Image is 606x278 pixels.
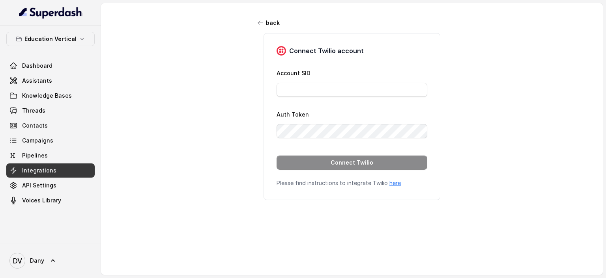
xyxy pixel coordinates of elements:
[6,104,95,118] a: Threads
[389,180,401,186] a: here
[6,178,95,193] a: API Settings
[6,74,95,88] a: Assistants
[19,6,82,19] img: light.svg
[22,137,53,145] span: Campaigns
[6,119,95,133] a: Contacts
[22,167,56,174] span: Integrations
[6,59,95,73] a: Dashboard
[6,32,95,46] button: Education Vertical
[22,182,56,189] span: API Settings
[22,107,45,115] span: Threads
[277,179,427,187] p: Please find instructions to integrate Twilio
[6,250,95,272] a: Dany
[22,62,52,70] span: Dashboard
[277,111,309,118] label: Auth Token
[30,257,44,265] span: Dany
[277,46,286,56] img: twilio.7c09a4f4c219fa09ad352260b0a8157b.svg
[277,70,310,76] label: Account SID
[6,148,95,163] a: Pipelines
[22,92,72,100] span: Knowledge Bases
[6,163,95,178] a: Integrations
[289,46,364,56] h3: Connect Twilio account
[22,152,48,159] span: Pipelines
[13,257,22,265] text: DV
[22,196,61,204] span: Voices Library
[6,89,95,103] a: Knowledge Bases
[277,156,427,170] button: Connect Twilio
[6,133,95,148] a: Campaigns
[22,122,48,130] span: Contacts
[253,16,284,30] button: back
[22,77,52,85] span: Assistants
[6,193,95,208] a: Voices Library
[24,34,77,44] p: Education Vertical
